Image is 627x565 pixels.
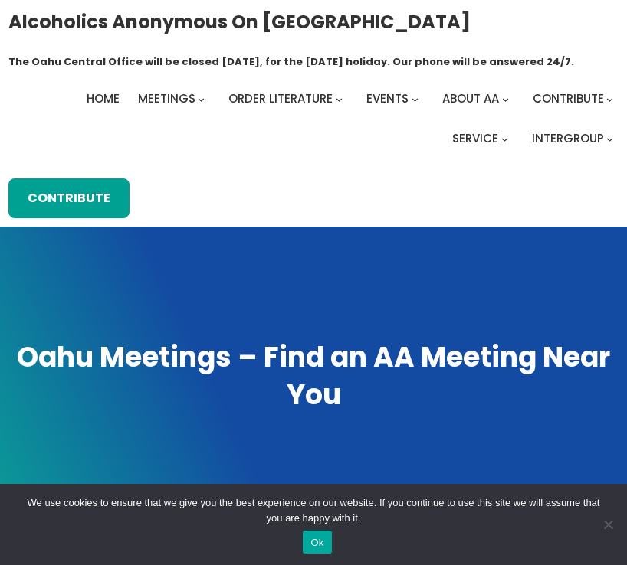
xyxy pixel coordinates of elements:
span: No [600,517,616,532]
a: Home [87,88,120,109]
a: Contribute [8,178,130,218]
span: Intergroup [532,130,604,146]
a: Alcoholics Anonymous on [GEOGRAPHIC_DATA] [8,5,471,38]
span: Contribute [533,90,604,106]
a: Service [452,128,498,149]
span: Service [452,130,498,146]
button: Order Literature submenu [336,96,343,103]
button: Meetings submenu [198,96,205,103]
span: Meetings [138,90,195,106]
button: Intergroup submenu [606,136,613,142]
button: Service submenu [501,136,508,142]
nav: Intergroup [8,88,619,149]
a: About AA [442,88,499,109]
a: Intergroup [532,128,604,149]
button: Contribute submenu [606,96,613,103]
a: Contribute [533,88,604,109]
a: Meetings [138,88,195,109]
h1: Oahu Meetings – Find an AA Meeting Near You [14,339,613,414]
span: Order Literature [228,90,333,106]
span: Events [366,90,409,106]
h1: The Oahu Central Office will be closed [DATE], for the [DATE] holiday. Our phone will be answered... [8,54,574,70]
button: About AA submenu [502,96,509,103]
a: Events [366,88,409,109]
span: About AA [442,90,499,106]
span: Home [87,90,120,106]
button: Events submenu [412,96,419,103]
span: We use cookies to ensure that we give you the best experience on our website. If you continue to ... [23,495,604,526]
button: Ok [303,531,331,554]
